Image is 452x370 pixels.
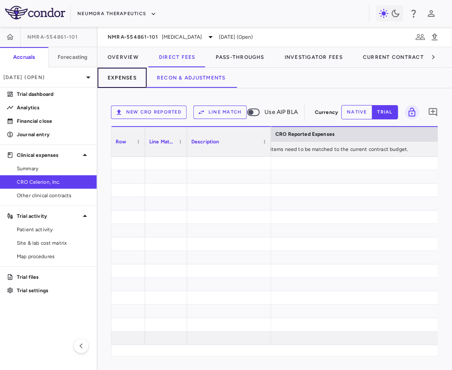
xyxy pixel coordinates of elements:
[27,34,78,40] span: NMRA‐554861‐101
[5,6,65,19] img: logo-full-SnFGN8VE.png
[372,105,398,119] button: trial
[116,139,126,145] span: Row
[77,7,156,21] button: Neumora Therapeutics
[17,226,90,233] span: Patient activity
[315,108,338,116] p: Currency
[402,105,419,119] span: Lock grid
[17,131,90,138] p: Journal entry
[275,47,353,67] button: Investigator Fees
[206,146,408,152] span: To compare expenses, line items need to be matched to the current contract budget.
[98,68,147,88] button: Expenses
[428,107,438,117] svg: Add comment
[58,53,88,61] h6: Forecasting
[108,34,159,40] span: NMRA‐554861‐101
[147,68,236,88] button: Recon & Adjustments
[17,151,80,159] p: Clinical expenses
[353,47,434,67] button: Current Contract
[98,47,149,67] button: Overview
[17,212,80,220] p: Trial activity
[17,104,90,111] p: Analytics
[206,47,275,67] button: Pass-Throughs
[191,139,219,145] span: Description
[13,53,35,61] h6: Accruals
[17,192,90,199] span: Other clinical contracts
[17,90,90,98] p: Trial dashboard
[265,108,298,117] span: Use AIP BLA
[3,74,83,81] p: [DATE] (Open)
[17,178,90,186] span: CRO Celerion, Inc.
[111,106,187,119] button: New CRO reported
[17,287,90,294] p: Trial settings
[149,139,175,145] span: Line Match
[275,131,335,137] span: CRO Reported Expenses
[193,106,247,119] button: Line Match
[219,33,253,41] span: [DATE] (Open)
[17,239,90,247] span: Site & lab cost matrix
[162,33,202,41] span: [MEDICAL_DATA]
[17,117,90,125] p: Financial close
[149,47,206,67] button: Direct Fees
[17,165,90,172] span: Summary
[17,253,90,260] span: Map procedures
[426,105,440,119] button: Add comment
[17,273,90,281] p: Trial files
[341,105,373,119] button: native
